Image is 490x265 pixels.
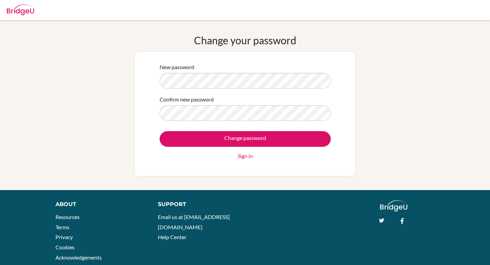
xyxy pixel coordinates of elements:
[380,200,408,212] img: logo_white@2x-f4f0deed5e89b7ecb1c2cc34c3e3d731f90f0f143d5ea2071677605dd97b5244.png
[160,63,194,71] label: New password
[158,234,186,240] a: Help Center
[238,152,253,160] a: Sign in
[160,131,331,147] input: Change password
[160,95,214,104] label: Confirm new password
[55,224,69,230] a: Terms
[158,214,230,230] a: Email us at [EMAIL_ADDRESS][DOMAIN_NAME]
[55,244,75,250] a: Cookies
[7,4,34,15] img: Bridge-U
[194,34,296,46] h1: Change your password
[158,200,238,208] div: Support
[55,234,73,240] a: Privacy
[55,254,102,261] a: Acknowledgements
[55,200,143,208] div: About
[55,214,80,220] a: Resources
